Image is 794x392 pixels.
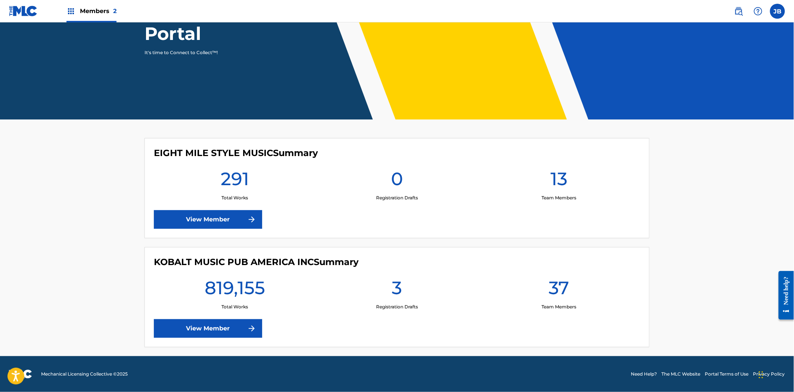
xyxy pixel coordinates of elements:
[731,4,746,19] a: Public Search
[392,277,402,304] h1: 3
[221,304,248,310] p: Total Works
[247,215,256,224] img: f7272a7cc735f4ea7f67.svg
[751,4,766,19] div: Help
[757,356,794,392] iframe: Chat Widget
[221,195,248,201] p: Total Works
[205,277,265,304] h1: 819,155
[154,256,359,268] h4: KOBALT MUSIC PUB AMERICA INC
[631,371,657,377] a: Need Help?
[542,304,576,310] p: Team Members
[542,195,576,201] p: Team Members
[221,168,249,195] h1: 291
[154,147,318,159] h4: EIGHT MILE STYLE MUSIC
[41,371,128,377] span: Mechanical Licensing Collective © 2025
[550,168,567,195] h1: 13
[770,4,785,19] div: User Menu
[705,371,749,377] a: Portal Terms of Use
[759,364,763,386] div: Drag
[376,195,418,201] p: Registration Drafts
[376,304,418,310] p: Registration Drafts
[391,168,403,195] h1: 0
[80,7,117,15] span: Members
[154,319,262,338] a: View Member
[9,6,38,16] img: MLC Logo
[662,371,701,377] a: The MLC Website
[753,371,785,377] a: Privacy Policy
[754,7,763,16] img: help
[154,210,262,229] a: View Member
[145,49,274,56] p: It's time to Connect to Collect™!
[549,277,569,304] h1: 37
[66,7,75,16] img: Top Rightsholders
[113,7,117,15] span: 2
[247,324,256,333] img: f7272a7cc735f4ea7f67.svg
[9,370,32,379] img: logo
[734,7,743,16] img: search
[773,265,794,326] iframe: Resource Center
